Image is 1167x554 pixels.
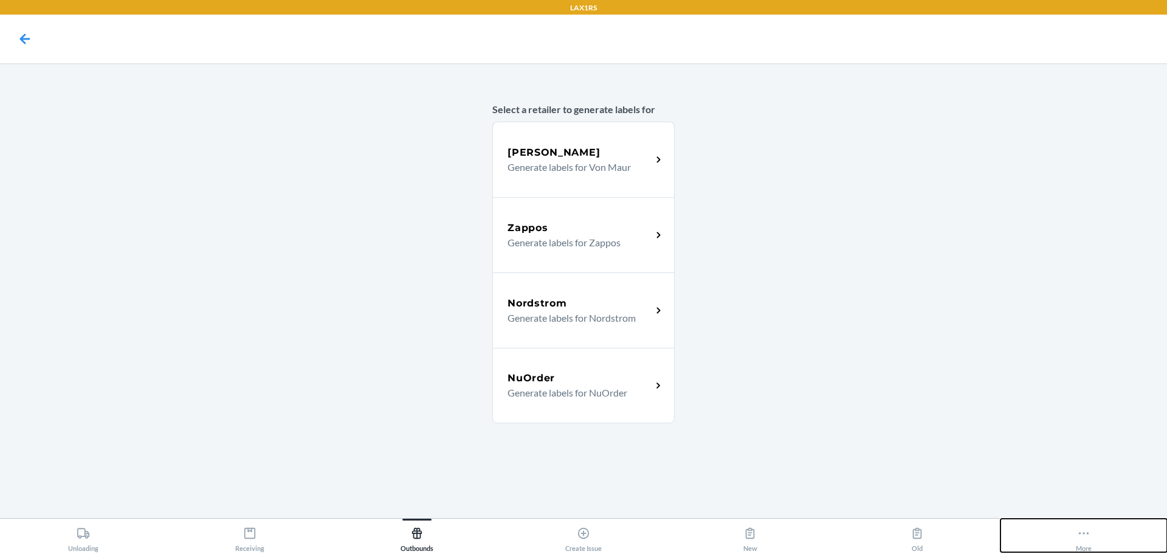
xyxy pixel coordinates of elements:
[508,160,642,175] p: Generate labels for Von Maur
[508,311,642,325] p: Generate labels for Nordstrom
[833,519,1000,552] button: Old
[500,519,667,552] button: Create Issue
[508,386,642,400] p: Generate labels for NuOrder
[334,519,500,552] button: Outbounds
[508,371,555,386] h5: NuOrder
[492,197,675,272] a: ZapposGenerate labels for Zappos
[570,2,597,13] p: LAX1RS
[565,522,602,552] div: Create Issue
[401,522,433,552] div: Outbounds
[508,145,600,160] h5: [PERSON_NAME]
[492,102,675,117] p: Select a retailer to generate labels for
[1076,522,1092,552] div: More
[508,296,566,311] h5: Nordstrom
[167,519,333,552] button: Receiving
[492,122,675,197] a: [PERSON_NAME]Generate labels for Von Maur
[68,522,98,552] div: Unloading
[743,522,757,552] div: New
[667,519,833,552] button: New
[492,348,675,423] a: NuOrderGenerate labels for NuOrder
[508,221,548,235] h5: Zappos
[508,235,642,250] p: Generate labels for Zappos
[1000,519,1167,552] button: More
[492,272,675,348] a: NordstromGenerate labels for Nordstrom
[911,522,924,552] div: Old
[235,522,264,552] div: Receiving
